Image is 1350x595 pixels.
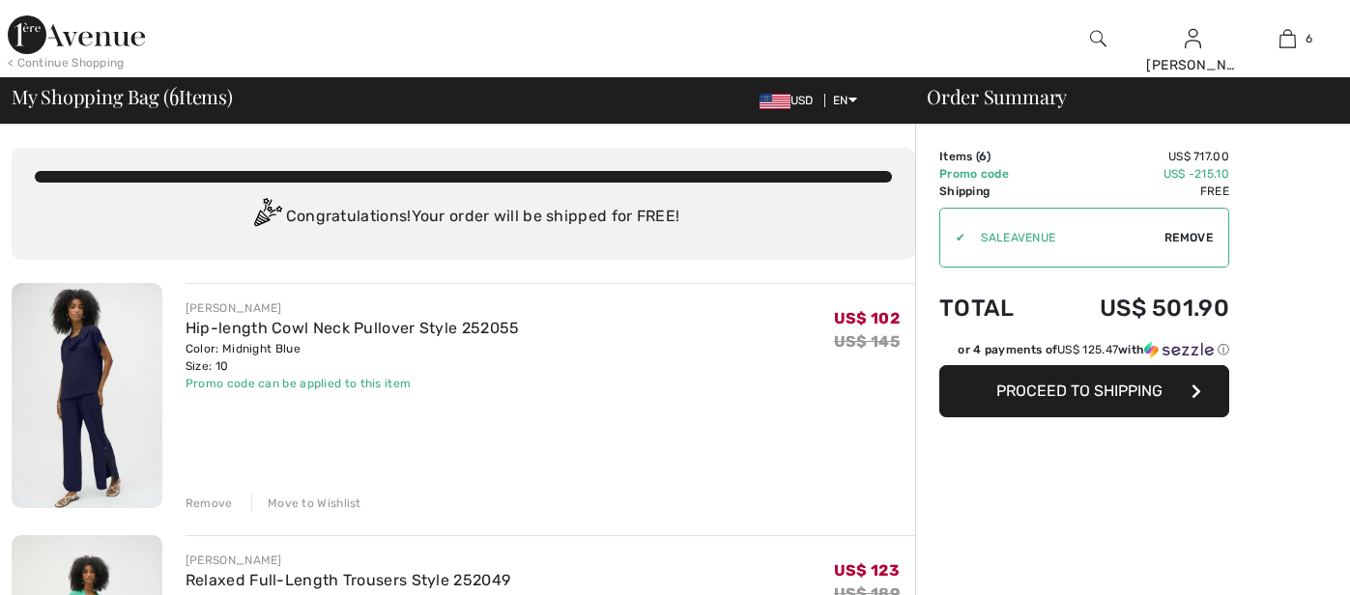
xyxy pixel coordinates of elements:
a: 6 [1241,27,1334,50]
span: Proceed to Shipping [996,382,1163,400]
div: Color: Midnight Blue Size: 10 [186,340,520,375]
span: My Shopping Bag ( Items) [12,87,233,106]
td: US$ -215.10 [1046,165,1229,183]
img: My Bag [1279,27,1296,50]
td: Shipping [939,183,1046,200]
td: Total [939,275,1046,341]
img: 1ère Avenue [8,15,145,54]
span: US$ 123 [834,561,900,580]
span: EN [833,94,857,107]
td: Promo code [939,165,1046,183]
div: or 4 payments ofUS$ 125.47withSezzle Click to learn more about Sezzle [939,341,1229,365]
span: US$ 125.47 [1057,343,1118,356]
span: USD [760,94,821,107]
div: Order Summary [904,87,1338,106]
div: Congratulations! Your order will be shipped for FREE! [35,198,892,237]
td: US$ 501.90 [1046,275,1229,341]
a: Hip-length Cowl Neck Pullover Style 252055 [186,319,520,337]
div: or 4 payments of with [958,341,1229,358]
span: 6 [1306,30,1312,47]
div: [PERSON_NAME] [186,299,520,317]
span: Remove [1164,229,1213,246]
button: Proceed to Shipping [939,365,1229,417]
s: US$ 145 [834,332,900,351]
div: < Continue Shopping [8,54,125,71]
div: [PERSON_NAME] [1146,55,1239,75]
img: search the website [1090,27,1106,50]
div: ✔ [940,229,965,246]
img: Congratulation2.svg [247,198,286,237]
span: US$ 102 [834,309,900,327]
span: 6 [979,150,987,163]
div: Move to Wishlist [251,495,361,512]
img: Sezzle [1144,341,1214,358]
span: 6 [169,82,179,107]
td: US$ 717.00 [1046,148,1229,165]
img: My Info [1185,27,1201,50]
div: Promo code can be applied to this item [186,375,520,392]
div: [PERSON_NAME] [186,552,510,569]
a: Sign In [1185,29,1201,47]
td: Free [1046,183,1229,200]
img: Hip-length Cowl Neck Pullover Style 252055 [12,283,162,508]
a: Relaxed Full-Length Trousers Style 252049 [186,571,510,589]
div: Remove [186,495,233,512]
input: Promo code [965,209,1164,267]
td: Items ( ) [939,148,1046,165]
img: US Dollar [760,94,790,109]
